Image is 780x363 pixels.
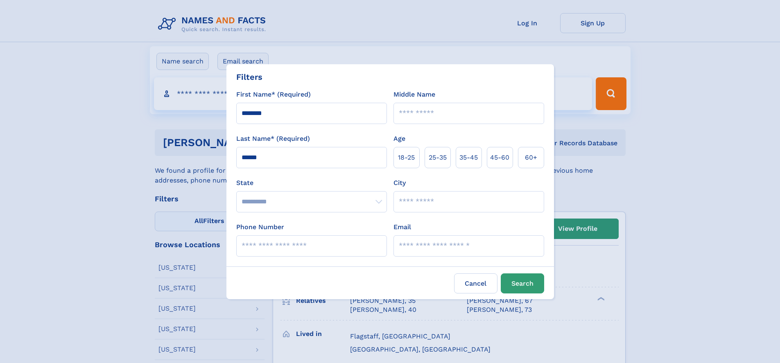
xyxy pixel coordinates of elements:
label: Middle Name [393,90,435,99]
button: Search [501,273,544,293]
label: State [236,178,387,188]
label: Last Name* (Required) [236,134,310,144]
span: 60+ [525,153,537,162]
label: City [393,178,406,188]
span: 45‑60 [490,153,509,162]
span: 18‑25 [398,153,415,162]
label: Phone Number [236,222,284,232]
div: Filters [236,71,262,83]
label: First Name* (Required) [236,90,311,99]
label: Age [393,134,405,144]
label: Cancel [454,273,497,293]
label: Email [393,222,411,232]
span: 25‑35 [429,153,447,162]
span: 35‑45 [459,153,478,162]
